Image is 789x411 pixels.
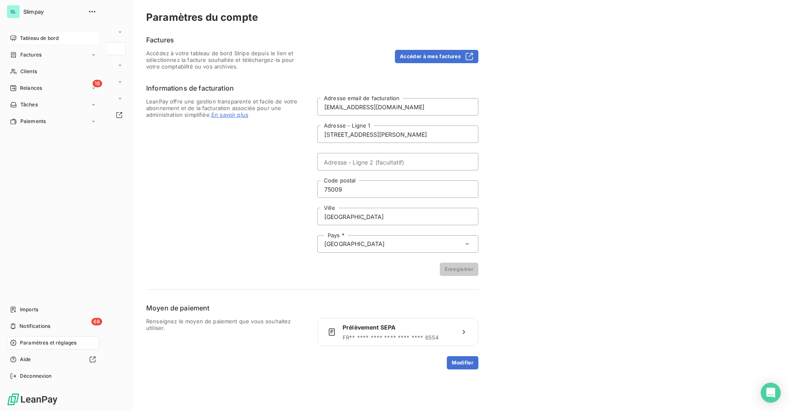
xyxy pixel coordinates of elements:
span: Accédez à votre tableau de bord Stripe depuis le lien et sélectionnez la facture souhaitée et tél... [146,50,307,70]
span: Paiements [20,118,46,125]
span: Tableau de bord [20,34,59,42]
div: Open Intercom Messenger [761,383,781,403]
span: En savoir plus [211,111,248,118]
span: Relances [20,84,42,92]
input: placeholder [317,208,478,225]
button: Enregistrer [440,263,478,276]
span: [GEOGRAPHIC_DATA] [324,240,385,248]
span: Paramètres et réglages [20,339,76,347]
span: LeanPay offre une gestion transparente et facile de votre abonnement et de la facturation associé... [146,98,307,276]
span: Imports [20,306,38,313]
input: placeholder [317,180,478,198]
span: Renseignez le moyen de paiement que vous souhaitez utiliser. [146,318,307,369]
input: placeholder [317,126,478,143]
span: Tâches [20,101,38,108]
div: SL [7,5,20,18]
span: Clients [20,68,37,75]
span: Slimpay [23,8,83,15]
span: Aide [20,356,31,363]
button: Accéder à mes factures [395,50,478,63]
span: Déconnexion [20,372,52,380]
input: placeholder [317,98,478,116]
span: Notifications [20,322,50,330]
span: Factures [20,51,42,59]
h3: Paramètres du compte [146,10,776,25]
a: Aide [7,353,99,366]
span: 68 [91,318,102,325]
button: Modifier [447,356,478,369]
h6: Informations de facturation [146,83,478,93]
span: Prélèvement SEPA [343,323,453,332]
img: Logo LeanPay [7,393,58,406]
h6: Moyen de paiement [146,303,478,313]
span: 18 [93,80,102,87]
input: placeholder [317,153,478,170]
h6: Factures [146,35,478,45]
